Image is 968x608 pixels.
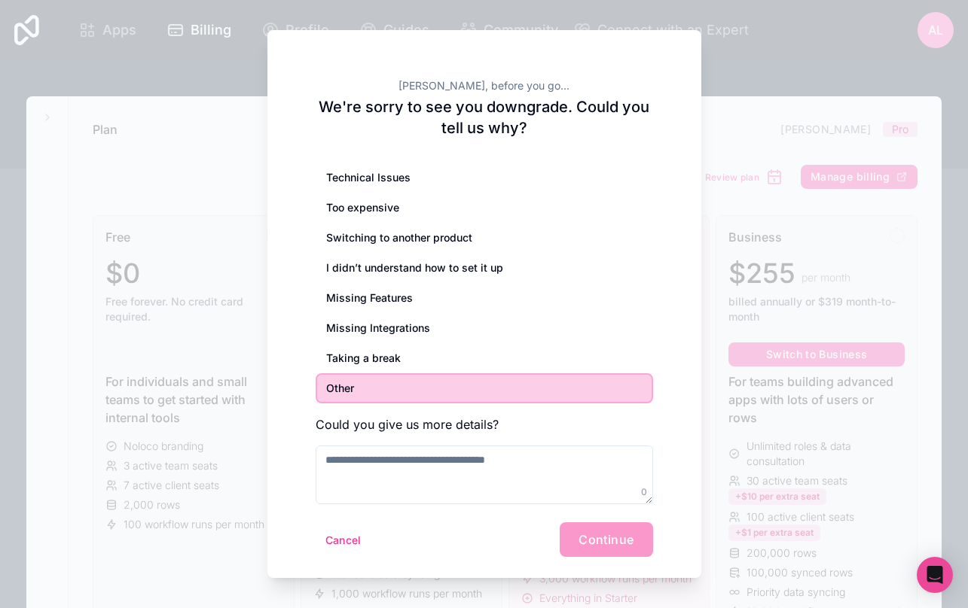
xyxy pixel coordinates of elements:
[316,528,371,552] button: Cancel
[316,163,653,193] div: Technical Issues
[316,193,653,223] div: Too expensive
[316,415,653,433] h3: Could you give us more details?
[316,96,653,138] h2: We're sorry to see you downgrade. Could you tell us why?
[316,313,653,343] div: Missing Integrations
[316,373,653,403] div: Other
[316,253,653,283] div: I didn’t understand how to set it up
[316,223,653,253] div: Switching to another product
[316,78,653,93] h2: [PERSON_NAME], before you go...
[316,343,653,373] div: Taking a break
[316,283,653,313] div: Missing Features
[917,557,953,593] div: Open Intercom Messenger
